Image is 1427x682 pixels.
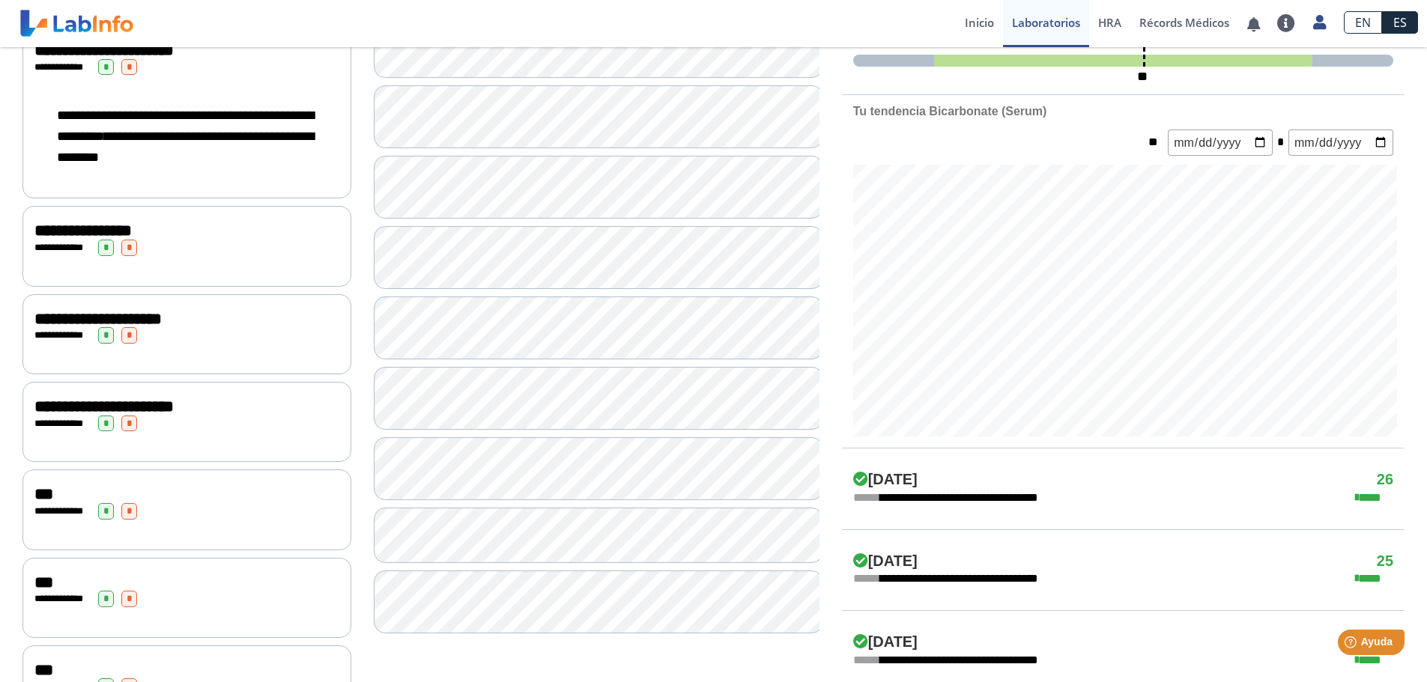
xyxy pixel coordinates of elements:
a: EN [1344,11,1382,34]
input: mm/dd/yyyy [1288,130,1393,156]
b: Tu tendencia Bicarbonate (Serum) [853,105,1047,118]
span: HRA [1098,15,1121,30]
h4: 26 [1377,471,1393,489]
a: ES [1382,11,1418,34]
h4: [DATE] [853,471,918,489]
input: mm/dd/yyyy [1168,130,1273,156]
iframe: Help widget launcher [1294,624,1411,666]
h4: 25 [1377,552,1393,570]
h4: [DATE] [853,633,918,651]
h4: [DATE] [853,552,918,570]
